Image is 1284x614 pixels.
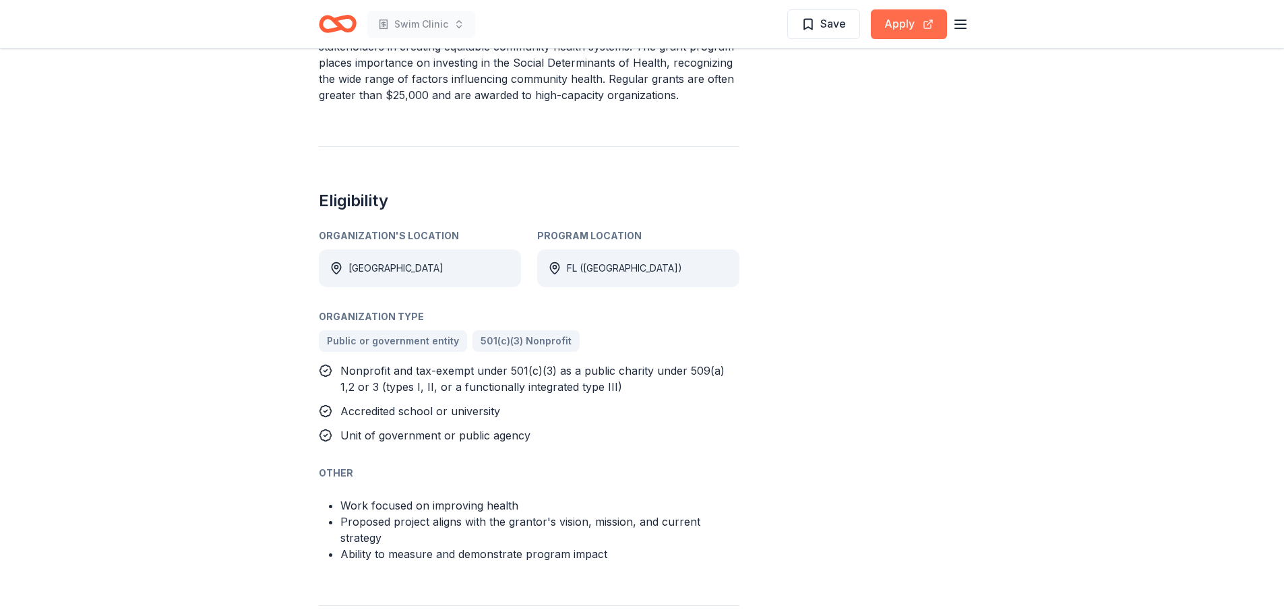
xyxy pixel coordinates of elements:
li: Ability to measure and demonstrate program impact [340,546,739,562]
a: Home [319,8,357,40]
span: 501(c)(3) Nonprofit [481,333,572,349]
button: Apply [871,9,947,39]
span: Accredited school or university [340,404,500,418]
span: Save [820,15,846,32]
button: Save [787,9,860,39]
div: FL ([GEOGRAPHIC_DATA]) [567,260,682,276]
div: Organization's Location [319,228,521,244]
a: Public or government entity [319,330,467,352]
div: Other [319,465,739,481]
a: 501(c)(3) Nonprofit [472,330,580,352]
button: Swim Clinic [367,11,475,38]
span: Swim Clinic [394,16,448,32]
span: Public or government entity [327,333,459,349]
div: Organization Type [319,309,739,325]
div: [GEOGRAPHIC_DATA] [348,260,444,276]
li: Proposed project aligns with the grantor's vision, mission, and current strategy [340,514,739,546]
li: Work focused on improving health [340,497,739,514]
h2: Eligibility [319,190,739,212]
div: Program Location [537,228,739,244]
span: Unit of government or public agency [340,429,530,442]
span: Nonprofit and tax-exempt under 501(c)(3) as a public charity under 509(a) 1,2 or 3 (types I, II, ... [340,364,725,394]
